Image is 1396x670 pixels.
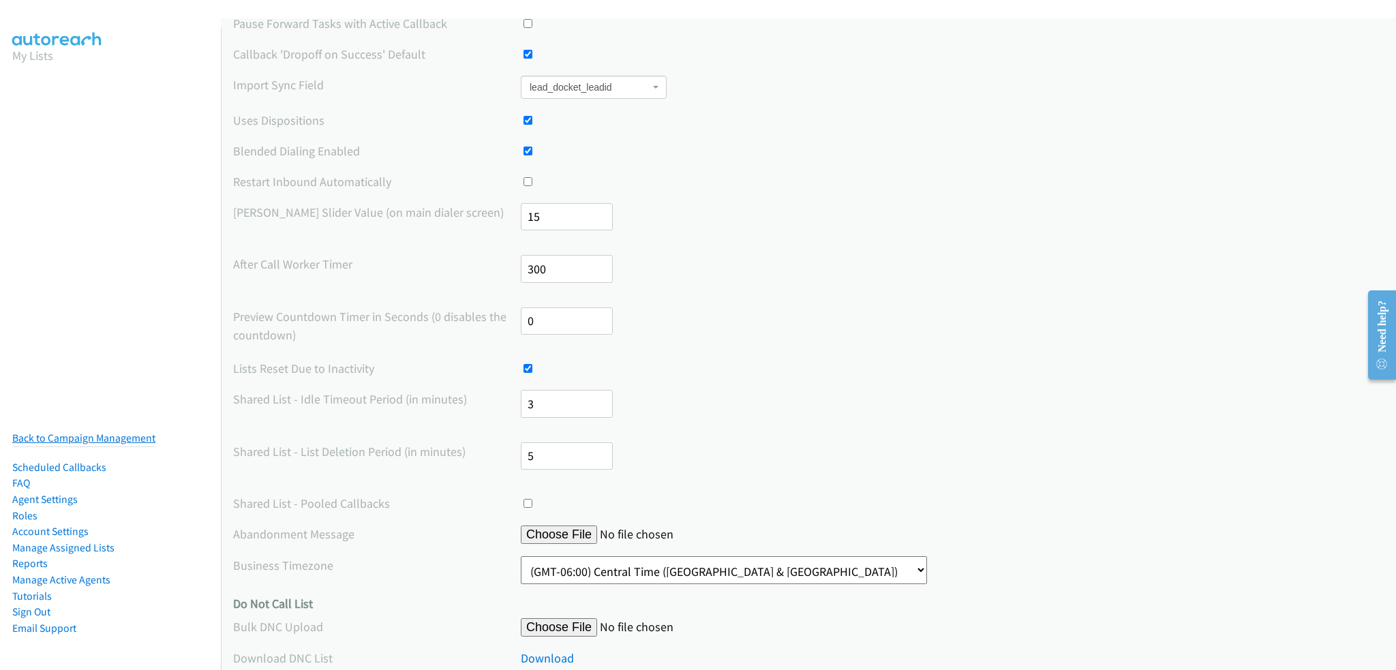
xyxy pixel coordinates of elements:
[12,605,50,618] a: Sign Out
[233,359,521,378] label: Lists Reset Due to Inactivity
[233,649,521,667] label: Download DNC List
[12,476,30,489] a: FAQ
[12,48,53,63] a: My Lists
[1357,281,1396,389] iframe: Resource Center
[12,493,78,506] a: Agent Settings
[12,461,106,474] a: Scheduled Callbacks
[233,556,521,575] label: Business Timezone
[233,142,521,160] label: Blended Dialing Enabled
[233,442,521,461] label: Shared List - List Deletion Period (in minutes)
[233,45,521,63] label: Callback 'Dropoff on Success' Default
[12,509,37,522] a: Roles
[233,203,521,222] label: [PERSON_NAME] Slider Value (on main dialer screen)
[12,431,155,444] a: Back to Campaign Management
[233,307,521,344] label: Preview Countdown Timer in Seconds (0 disables the countdown)
[521,76,667,99] span: lead_docket_leadid
[12,557,48,570] a: Reports
[233,596,1384,612] h4: Do Not Call List
[233,618,521,636] label: Bulk DNC Upload
[233,172,521,191] label: Restart Inbound Automatically
[233,525,521,543] label: Abandonment Message
[233,494,521,513] label: Shared List - Pooled Callbacks
[233,76,521,94] label: Import Sync Field
[12,573,110,586] a: Manage Active Agents
[233,111,521,130] label: Uses Dispositions
[12,590,52,603] a: Tutorials
[233,390,521,408] label: Shared List - Idle Timeout Period (in minutes)
[521,650,574,666] a: Download
[233,14,521,33] label: Pause Forward Tasks with Active Callback
[12,525,89,538] a: Account Settings
[12,622,76,635] a: Email Support
[233,255,521,273] label: After Call Worker Timer
[530,80,650,94] span: lead_docket_leadid
[12,541,115,554] a: Manage Assigned Lists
